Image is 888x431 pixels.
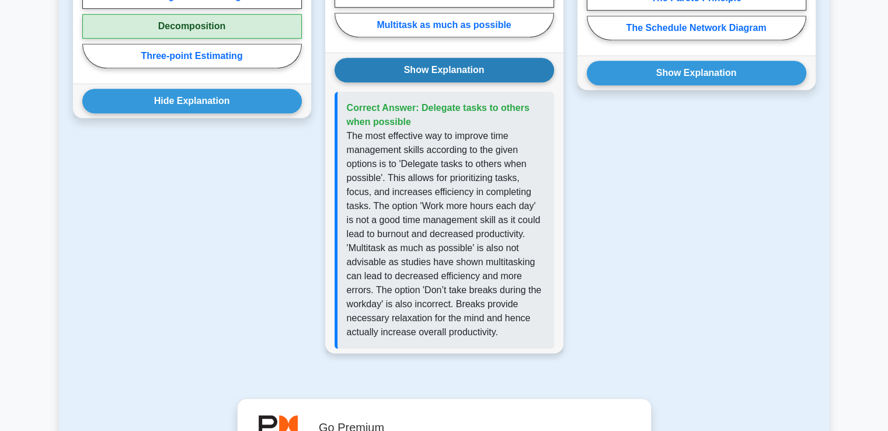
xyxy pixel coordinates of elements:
[587,61,806,85] button: Show Explanation
[82,14,302,39] label: Decomposition
[335,58,554,82] button: Show Explanation
[82,44,302,68] label: Three-point Estimating
[82,89,302,113] button: Hide Explanation
[587,16,806,40] label: The Schedule Network Diagram
[347,129,545,339] p: The most effective way to improve time management skills according to the given options is to 'De...
[335,13,554,37] label: Multitask as much as possible
[347,103,530,127] span: Correct Answer: Delegate tasks to others when possible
